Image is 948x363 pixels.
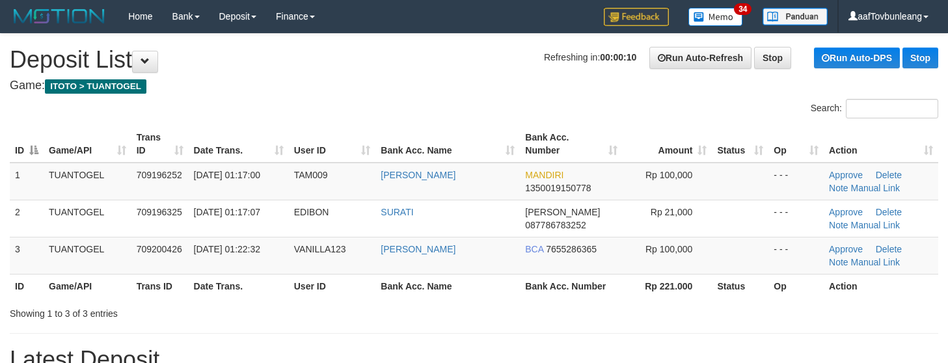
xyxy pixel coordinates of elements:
[10,7,109,26] img: MOTION_logo.png
[10,274,44,298] th: ID
[768,163,824,200] td: - - -
[604,8,669,26] img: Feedback.jpg
[520,274,623,298] th: Bank Acc. Number
[768,237,824,274] td: - - -
[754,47,791,69] a: Stop
[850,183,900,193] a: Manual Link
[194,207,260,217] span: [DATE] 01:17:07
[829,257,848,267] a: Note
[876,207,902,217] a: Delete
[10,302,385,320] div: Showing 1 to 3 of 3 entries
[375,274,520,298] th: Bank Acc. Name
[600,52,636,62] strong: 00:00:10
[829,207,863,217] a: Approve
[850,220,900,230] a: Manual Link
[623,126,712,163] th: Amount: activate to sort column ascending
[44,274,131,298] th: Game/API
[10,237,44,274] td: 3
[876,244,902,254] a: Delete
[544,52,636,62] span: Refreshing in:
[829,170,863,180] a: Approve
[768,274,824,298] th: Op
[712,126,768,163] th: Status: activate to sort column ascending
[375,126,520,163] th: Bank Acc. Name: activate to sort column ascending
[876,170,902,180] a: Delete
[712,274,768,298] th: Status
[294,244,346,254] span: VANILLA123
[902,47,938,68] a: Stop
[525,220,586,230] span: Copy 087786783252 to clipboard
[846,99,938,118] input: Search:
[189,126,289,163] th: Date Trans.: activate to sort column ascending
[829,183,848,193] a: Note
[289,274,376,298] th: User ID
[850,257,900,267] a: Manual Link
[688,8,743,26] img: Button%20Memo.svg
[811,99,938,118] label: Search:
[768,200,824,237] td: - - -
[10,200,44,237] td: 2
[294,207,329,217] span: EDIBON
[10,163,44,200] td: 1
[525,170,563,180] span: MANDIRI
[546,244,597,254] span: Copy 7655286365 to clipboard
[44,163,131,200] td: TUANTOGEL
[294,170,328,180] span: TAM009
[623,274,712,298] th: Rp 221.000
[381,207,413,217] a: SURATI
[10,47,938,73] h1: Deposit List
[645,170,692,180] span: Rp 100,000
[763,8,828,25] img: panduan.png
[814,47,900,68] a: Run Auto-DPS
[520,126,623,163] th: Bank Acc. Number: activate to sort column ascending
[137,170,182,180] span: 709196252
[189,274,289,298] th: Date Trans.
[44,126,131,163] th: Game/API: activate to sort column ascending
[649,47,752,69] a: Run Auto-Refresh
[44,200,131,237] td: TUANTOGEL
[289,126,376,163] th: User ID: activate to sort column ascending
[10,126,44,163] th: ID: activate to sort column descending
[734,3,752,15] span: 34
[651,207,693,217] span: Rp 21,000
[824,274,938,298] th: Action
[525,244,543,254] span: BCA
[824,126,938,163] th: Action: activate to sort column ascending
[45,79,146,94] span: ITOTO > TUANTOGEL
[525,183,591,193] span: Copy 1350019150778 to clipboard
[131,274,189,298] th: Trans ID
[381,170,455,180] a: [PERSON_NAME]
[645,244,692,254] span: Rp 100,000
[194,170,260,180] span: [DATE] 01:17:00
[131,126,189,163] th: Trans ID: activate to sort column ascending
[829,220,848,230] a: Note
[525,207,600,217] span: [PERSON_NAME]
[137,244,182,254] span: 709200426
[768,126,824,163] th: Op: activate to sort column ascending
[137,207,182,217] span: 709196325
[381,244,455,254] a: [PERSON_NAME]
[829,244,863,254] a: Approve
[194,244,260,254] span: [DATE] 01:22:32
[44,237,131,274] td: TUANTOGEL
[10,79,938,92] h4: Game:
